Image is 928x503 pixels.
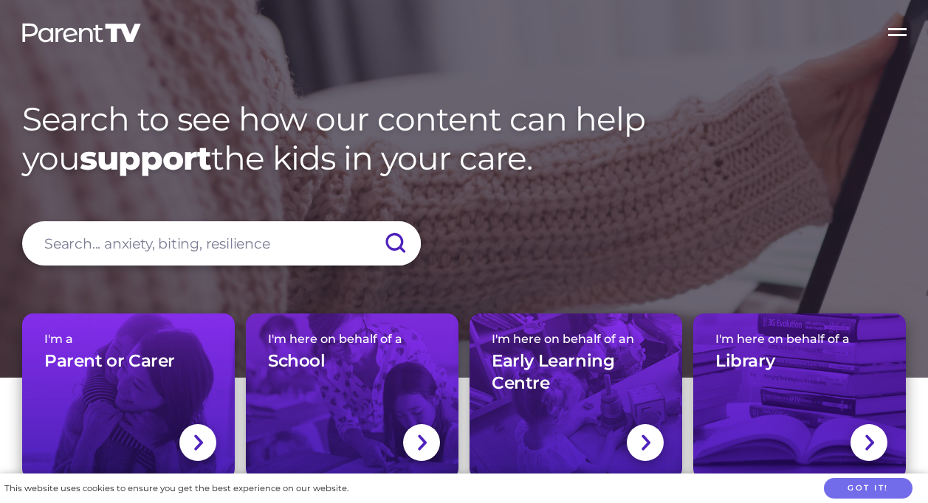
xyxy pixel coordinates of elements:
[193,433,204,452] img: svg+xml;base64,PHN2ZyBlbmFibGUtYmFja2dyb3VuZD0ibmV3IDAgMCAxNC44IDI1LjciIHZpZXdCb3g9IjAgMCAxNC44ID...
[246,313,458,479] a: I'm here on behalf of aSchool
[22,221,421,266] input: Search... anxiety, biting, resilience
[470,313,682,479] a: I'm here on behalf of anEarly Learning Centre
[80,138,211,178] strong: support
[693,313,906,479] a: I'm here on behalf of aLibrary
[22,100,906,178] h1: Search to see how our content can help you the kids in your care.
[369,221,421,266] input: Submit
[715,350,774,372] h3: Library
[22,313,235,479] a: I'm aParent or Carer
[44,350,175,372] h3: Parent or Carer
[640,433,651,452] img: svg+xml;base64,PHN2ZyBlbmFibGUtYmFja2dyb3VuZD0ibmV3IDAgMCAxNC44IDI1LjciIHZpZXdCb3g9IjAgMCAxNC44ID...
[4,481,348,496] div: This website uses cookies to ensure you get the best experience on our website.
[268,332,436,346] span: I'm here on behalf of a
[21,22,142,44] img: parenttv-logo-white.4c85aaf.svg
[864,433,875,452] img: svg+xml;base64,PHN2ZyBlbmFibGUtYmFja2dyb3VuZD0ibmV3IDAgMCAxNC44IDI1LjciIHZpZXdCb3g9IjAgMCAxNC44ID...
[44,332,213,346] span: I'm a
[268,350,326,372] h3: School
[824,478,912,499] button: Got it!
[492,350,660,395] h3: Early Learning Centre
[416,433,427,452] img: svg+xml;base64,PHN2ZyBlbmFibGUtYmFja2dyb3VuZD0ibmV3IDAgMCAxNC44IDI1LjciIHZpZXdCb3g9IjAgMCAxNC44ID...
[492,332,660,346] span: I'm here on behalf of an
[715,332,884,346] span: I'm here on behalf of a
